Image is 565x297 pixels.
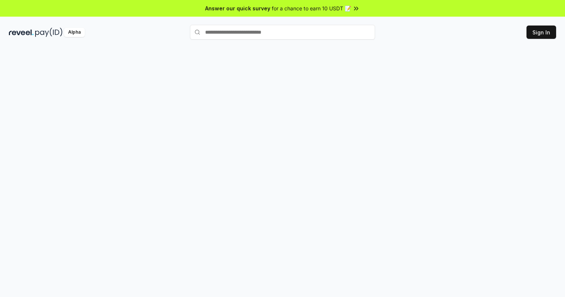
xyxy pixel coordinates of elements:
span: for a chance to earn 10 USDT 📝 [272,4,351,12]
span: Answer our quick survey [205,4,270,12]
img: reveel_dark [9,28,34,37]
img: pay_id [35,28,63,37]
div: Alpha [64,28,85,37]
button: Sign In [526,26,556,39]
